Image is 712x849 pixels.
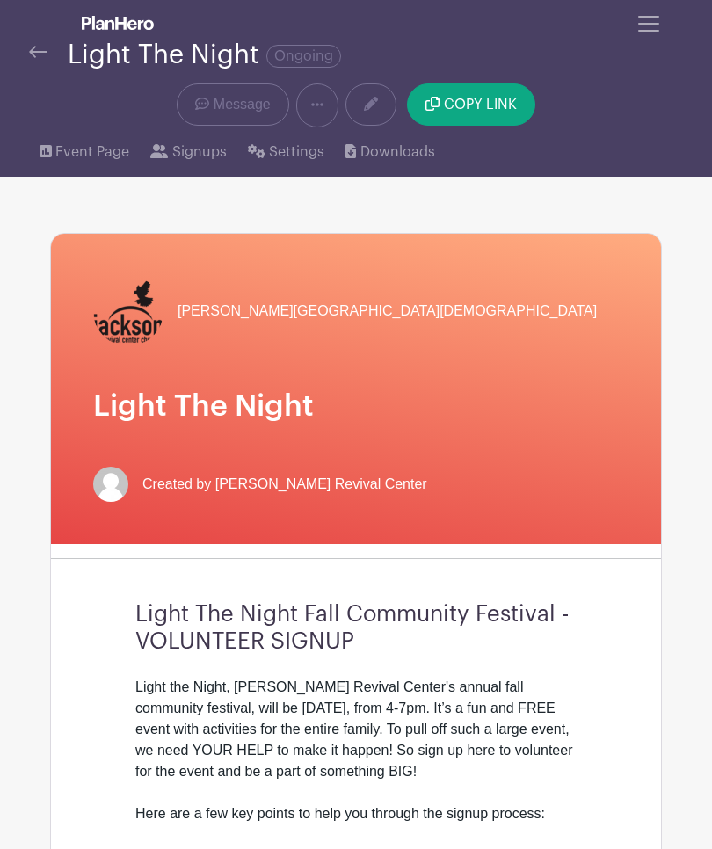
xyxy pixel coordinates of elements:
span: Message [214,94,271,115]
img: default-ce2991bfa6775e67f084385cd625a349d9dcbb7a52a09fb2fda1e96e2d18dcdb.png [93,467,128,502]
span: Settings [269,141,324,163]
span: Ongoing [266,45,341,68]
span: Event Page [55,141,129,163]
div: Light The Night [68,40,341,69]
h1: Light The Night [93,388,619,424]
img: back-arrow-29a5d9b10d5bd6ae65dc969a981735edf675c4d7a1fe02e03b50dbd4ba3cdb55.svg [29,46,47,58]
a: Signups [150,127,226,177]
button: Toggle navigation [625,7,672,40]
a: Settings [248,127,324,177]
img: JRC%20Vertical%20Logo.png [93,276,163,346]
a: Message [177,83,288,126]
a: Event Page [40,127,129,177]
h3: Light The Night Fall Community Festival - VOLUNTEER SIGNUP [135,601,577,656]
img: logo_white-6c42ec7e38ccf1d336a20a19083b03d10ae64f83f12c07503d8b9e83406b4c7d.svg [82,16,154,30]
span: Downloads [360,141,435,163]
span: Created by [PERSON_NAME] Revival Center [142,474,427,495]
div: Light the Night, [PERSON_NAME] Revival Center's annual fall community festival, will be [DATE], f... [135,677,577,845]
a: Downloads [345,127,434,177]
button: COPY LINK [407,83,534,126]
span: [PERSON_NAME][GEOGRAPHIC_DATA][DEMOGRAPHIC_DATA] [178,301,597,322]
span: COPY LINK [444,98,517,112]
span: Signups [172,141,227,163]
